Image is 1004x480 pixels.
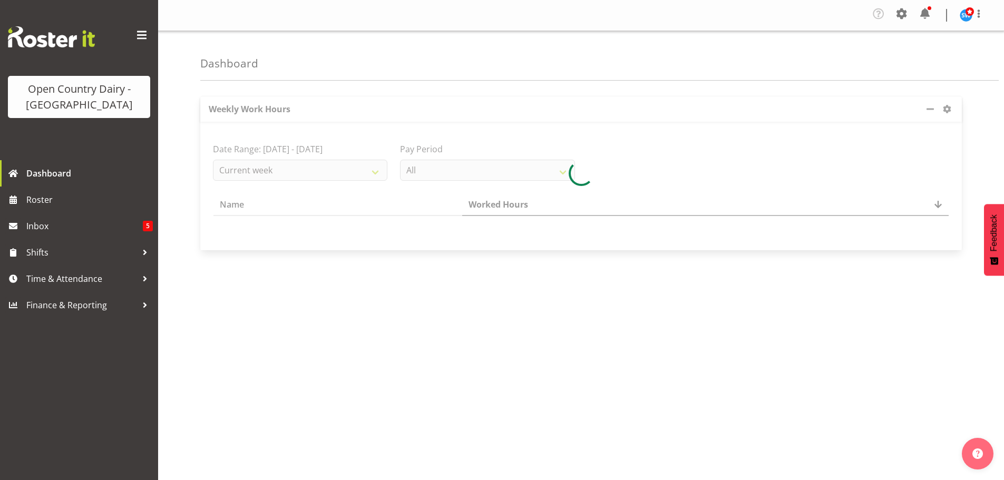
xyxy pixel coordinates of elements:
span: Time & Attendance [26,271,137,287]
img: Rosterit website logo [8,26,95,47]
span: Shifts [26,244,137,260]
button: Feedback - Show survey [984,204,1004,276]
span: Roster [26,192,153,208]
span: Dashboard [26,165,153,181]
img: steve-webb7510.jpg [960,9,972,22]
span: 5 [143,221,153,231]
span: Inbox [26,218,143,234]
span: Finance & Reporting [26,297,137,313]
div: Open Country Dairy - [GEOGRAPHIC_DATA] [18,81,140,113]
img: help-xxl-2.png [972,448,983,459]
span: Feedback [989,214,999,251]
h4: Dashboard [200,57,258,70]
